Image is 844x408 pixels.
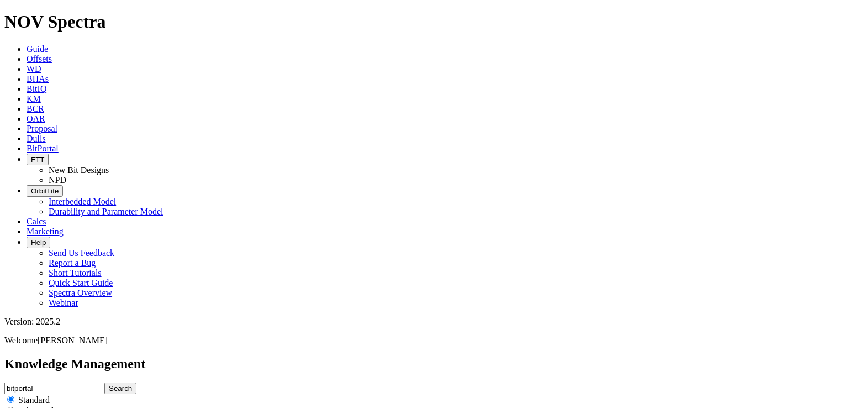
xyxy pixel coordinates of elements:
a: KM [27,94,41,103]
span: Standard [18,395,50,405]
a: BCR [27,104,44,113]
input: e.g. Smoothsteer Record [4,383,102,394]
a: Dulls [27,134,46,143]
span: [PERSON_NAME] [38,336,108,345]
p: Welcome [4,336,840,346]
a: NPD [49,175,66,185]
a: New Bit Designs [49,165,109,175]
a: OAR [27,114,45,123]
a: Durability and Parameter Model [49,207,163,216]
a: Proposal [27,124,57,133]
a: Webinar [49,298,78,307]
span: Help [31,238,46,247]
a: Marketing [27,227,64,236]
button: FTT [27,154,49,165]
h2: Knowledge Management [4,357,840,372]
button: Search [104,383,136,394]
a: Report a Bug [49,258,96,268]
a: Offsets [27,54,52,64]
a: Interbedded Model [49,197,116,206]
a: BitIQ [27,84,46,93]
a: Calcs [27,217,46,226]
a: Spectra Overview [49,288,112,297]
button: OrbitLite [27,185,63,197]
span: OrbitLite [31,187,59,195]
h1: NOV Spectra [4,12,840,32]
a: Guide [27,44,48,54]
span: FTT [31,155,44,164]
a: Send Us Feedback [49,248,114,258]
div: Version: 2025.2 [4,317,840,327]
a: BHAs [27,74,49,83]
a: Short Tutorials [49,268,102,278]
button: Help [27,237,50,248]
a: Quick Start Guide [49,278,113,287]
a: BitPortal [27,144,59,153]
a: WD [27,64,41,74]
